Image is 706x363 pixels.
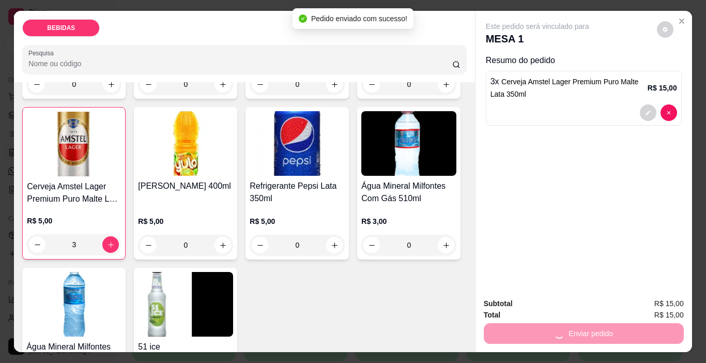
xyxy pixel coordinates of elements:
[484,299,513,308] strong: Subtotal
[27,180,121,205] h4: Cerveja Amstel Lager Premium Puro Malte Lata 350ml
[252,76,268,93] button: decrease-product-quantity
[252,237,268,253] button: decrease-product-quantity
[250,111,345,176] img: product-image
[28,49,57,57] label: Pesquisa
[361,216,456,226] p: R$ 3,00
[326,237,343,253] button: increase-product-quantity
[486,21,589,32] p: Este pedido será vinculado para
[363,237,380,253] button: decrease-product-quantity
[363,76,380,93] button: decrease-product-quantity
[654,298,684,309] span: R$ 15,00
[311,14,407,23] span: Pedido enviado com sucesso!
[140,76,157,93] button: decrease-product-quantity
[26,272,121,337] img: product-image
[361,180,456,205] h4: Água Mineral Milfontes Com Gás 510ml
[640,104,656,121] button: decrease-product-quantity
[214,76,231,93] button: increase-product-quantity
[490,75,648,100] p: 3 x
[490,78,639,98] span: Cerveja Amstel Lager Premium Puro Malte Lata 350ml
[486,54,682,67] p: Resumo do pedido
[138,180,233,192] h4: [PERSON_NAME] 400ml
[140,237,157,253] button: decrease-product-quantity
[486,32,589,46] p: MESA 1
[47,24,75,32] p: BEBIDAS
[657,21,673,38] button: decrease-product-quantity
[484,311,500,319] strong: Total
[138,341,233,353] h4: 51 ice
[661,104,677,121] button: decrease-product-quantity
[299,14,307,23] span: check-circle
[654,309,684,321] span: R$ 15,00
[250,216,345,226] p: R$ 5,00
[102,236,119,253] button: increase-product-quantity
[138,216,233,226] p: R$ 5,00
[438,237,454,253] button: increase-product-quantity
[29,236,45,253] button: decrease-product-quantity
[361,111,456,176] img: product-image
[214,237,231,253] button: increase-product-quantity
[27,112,121,176] img: product-image
[438,76,454,93] button: increase-product-quantity
[28,76,45,93] button: decrease-product-quantity
[673,13,690,29] button: Close
[648,83,677,93] p: R$ 15,00
[326,76,343,93] button: increase-product-quantity
[28,58,452,69] input: Pesquisa
[138,272,233,337] img: product-image
[250,180,345,205] h4: Refrigerante Pepsi Lata 350ml
[103,76,119,93] button: increase-product-quantity
[27,216,121,226] p: R$ 5,00
[138,111,233,176] img: product-image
